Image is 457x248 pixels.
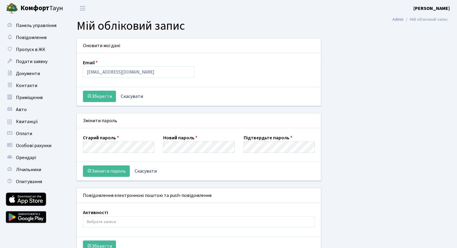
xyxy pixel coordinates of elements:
input: Вибрати записи [83,216,315,227]
label: Підтвердьте пароль [244,134,292,141]
label: Активності [83,209,108,216]
a: Повідомлення [3,32,63,44]
span: Квитанції [16,118,38,125]
span: Документи [16,70,40,77]
span: Особові рахунки [16,142,51,149]
a: Панель управління [3,20,63,32]
a: Подати заявку [3,56,63,68]
h1: Мій обліковий запис [77,19,448,33]
a: Особові рахунки [3,140,63,152]
button: Переключити навігацію [75,3,90,13]
label: Старий пароль [83,134,119,141]
a: Admin [392,16,404,23]
a: Опитування [3,176,63,188]
a: Оплати [3,128,63,140]
span: Подати заявку [16,58,47,65]
span: Приміщення [16,94,43,101]
li: Мій обліковий запис [404,16,448,23]
a: Документи [3,68,63,80]
a: Скасувати [131,165,161,177]
a: Лічильники [3,164,63,176]
a: Приміщення [3,92,63,104]
img: logo.png [6,2,18,14]
span: Опитування [16,178,42,185]
label: Email [83,59,98,66]
span: Контакти [16,82,37,89]
label: Новий пароль [163,134,197,141]
a: Контакти [3,80,63,92]
a: Пропуск в ЖК [3,44,63,56]
a: Орендарі [3,152,63,164]
span: Лічильники [16,166,41,173]
button: Зберегти [83,91,116,102]
b: Комфорт [20,3,49,13]
span: Пропуск в ЖК [16,46,45,53]
a: Авто [3,104,63,116]
span: Панель управління [16,22,56,29]
span: Повідомлення [16,34,47,41]
nav: breadcrumb [383,13,457,26]
a: Скасувати [117,91,147,102]
a: Квитанції [3,116,63,128]
span: Авто [16,106,27,113]
a: [PERSON_NAME] [413,5,450,12]
span: Таун [20,3,63,14]
span: Оплати [16,130,32,137]
span: Орендарі [16,154,36,161]
div: Повідомлення електронною поштою та push-повідомлення [77,188,321,203]
button: Змінити пароль [83,165,130,177]
div: Оновити мої дані [77,38,321,53]
div: Змінити пароль [77,113,321,128]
